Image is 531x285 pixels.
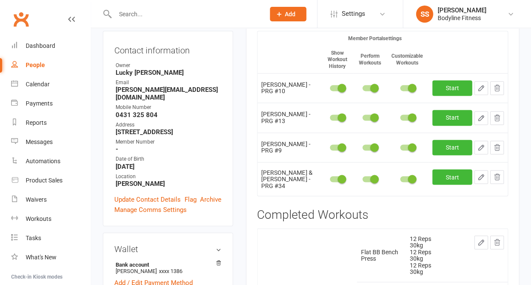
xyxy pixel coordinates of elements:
[11,94,90,113] a: Payments
[26,235,41,241] div: Tasks
[11,209,90,229] a: Workouts
[116,162,221,170] strong: [DATE]
[270,7,306,21] button: Add
[114,260,221,275] li: [PERSON_NAME]
[26,196,47,203] div: Waivers
[358,53,381,65] small: Perform Workouts
[11,113,90,132] a: Reports
[285,11,295,18] span: Add
[437,6,486,14] div: [PERSON_NAME]
[11,132,90,152] a: Messages
[159,267,182,274] span: xxxx 1386
[391,53,423,65] small: Customizable Workouts
[116,145,221,153] strong: -
[432,140,472,155] a: Start
[437,14,486,22] div: Bodyline Fitness
[257,103,321,132] td: [PERSON_NAME] - PRG #13
[185,194,197,204] a: Flag
[116,86,221,101] strong: [PERSON_NAME][EMAIL_ADDRESS][DOMAIN_NAME]
[116,62,221,70] div: Owner
[357,228,406,282] td: Flat BB Bench Press
[116,111,221,119] strong: 0431 325 804
[11,248,90,267] a: What's New
[116,172,221,180] div: Location
[116,103,221,112] div: Mobile Number
[257,132,321,162] td: [PERSON_NAME] - PRG #9
[114,194,181,204] a: Update Contact Details
[257,208,508,221] h3: Completed Workouts
[116,179,221,187] strong: [PERSON_NAME]
[432,169,472,185] a: Start
[26,81,50,88] div: Calendar
[432,80,472,96] a: Start
[11,229,90,248] a: Tasks
[200,194,221,204] a: Archive
[26,100,53,107] div: Payments
[116,69,221,76] strong: Lucky [PERSON_NAME]
[257,162,321,196] td: [PERSON_NAME] & [PERSON_NAME] - PRG #34
[114,244,221,253] h3: Wallet
[26,62,45,68] div: People
[327,50,347,69] small: Show Workout History
[114,42,221,55] h3: Contact information
[26,254,57,261] div: What's New
[114,204,187,214] a: Manage Comms Settings
[257,73,321,103] td: [PERSON_NAME] - PRG #10
[11,171,90,190] a: Product Sales
[116,138,221,146] div: Member Number
[11,36,90,56] a: Dashboard
[10,9,32,30] a: Clubworx
[26,42,55,49] div: Dashboard
[26,119,47,126] div: Reports
[409,249,434,262] div: 12 Reps 30kg
[11,190,90,209] a: Waivers
[409,235,434,249] div: 12 Reps 30kg
[116,121,221,129] div: Address
[26,215,51,222] div: Workouts
[116,79,221,87] div: Email
[26,138,53,145] div: Messages
[116,261,217,267] strong: Bank account
[11,152,90,171] a: Automations
[432,110,472,125] a: Start
[409,262,434,275] div: 12 Reps 30kg
[11,56,90,75] a: People
[348,35,401,41] small: Member Portal settings
[416,6,433,23] div: SS
[112,8,259,20] input: Search...
[26,177,63,184] div: Product Sales
[11,75,90,94] a: Calendar
[341,4,365,24] span: Settings
[116,155,221,163] div: Date of Birth
[116,128,221,136] strong: [STREET_ADDRESS]
[26,158,60,165] div: Automations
